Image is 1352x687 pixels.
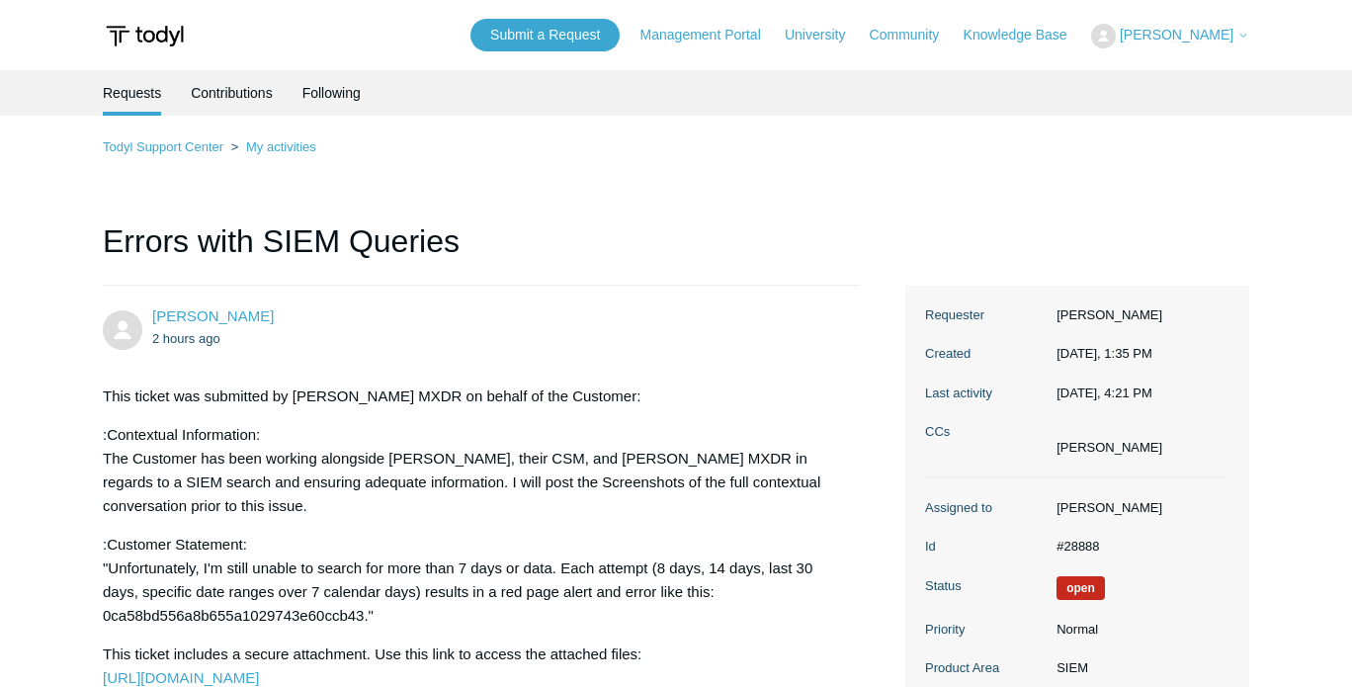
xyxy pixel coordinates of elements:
a: Submit a Request [470,19,620,51]
h1: Errors with SIEM Queries [103,217,860,286]
dt: Assigned to [925,498,1047,518]
a: [URL][DOMAIN_NAME] [103,669,259,686]
img: Todyl Support Center Help Center home page [103,18,187,54]
dd: Normal [1047,620,1229,640]
a: Management Portal [640,25,781,45]
p: :Customer Statement: "Unfortunately, I'm still unable to search for more than 7 days or data. Eac... [103,533,840,628]
time: 10/13/2025, 13:35 [152,331,220,346]
a: Todyl Support Center [103,139,223,154]
dt: Id [925,537,1047,557]
p: :Contextual Information: The Customer has been working alongside [PERSON_NAME], their CSM, and [P... [103,423,840,518]
li: Requests [103,70,161,116]
time: 10/13/2025, 13:35 [1056,346,1152,361]
a: My activities [246,139,316,154]
li: My activities [227,139,316,154]
a: [PERSON_NAME] [152,307,274,324]
dt: Requester [925,305,1047,325]
span: We are working on a response for you [1056,576,1105,600]
dd: [PERSON_NAME] [1047,498,1229,518]
dt: Priority [925,620,1047,640]
time: 10/13/2025, 16:21 [1056,386,1152,400]
button: [PERSON_NAME] [1091,24,1249,48]
span: [PERSON_NAME] [1120,27,1233,43]
dt: CCs [925,422,1047,442]
a: Contributions [191,70,273,116]
dt: Status [925,576,1047,596]
dd: [PERSON_NAME] [1047,305,1229,325]
dd: SIEM [1047,658,1229,678]
span: Adam Dominguez [152,307,274,324]
li: Jason Roth [1056,438,1162,458]
dt: Product Area [925,658,1047,678]
a: Knowledge Base [964,25,1087,45]
a: Following [302,70,361,116]
dd: #28888 [1047,537,1229,557]
p: This ticket was submitted by [PERSON_NAME] MXDR on behalf of the Customer: [103,385,840,408]
a: Community [870,25,960,45]
dt: Last activity [925,384,1047,403]
dt: Created [925,344,1047,364]
a: University [785,25,865,45]
li: Todyl Support Center [103,139,227,154]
